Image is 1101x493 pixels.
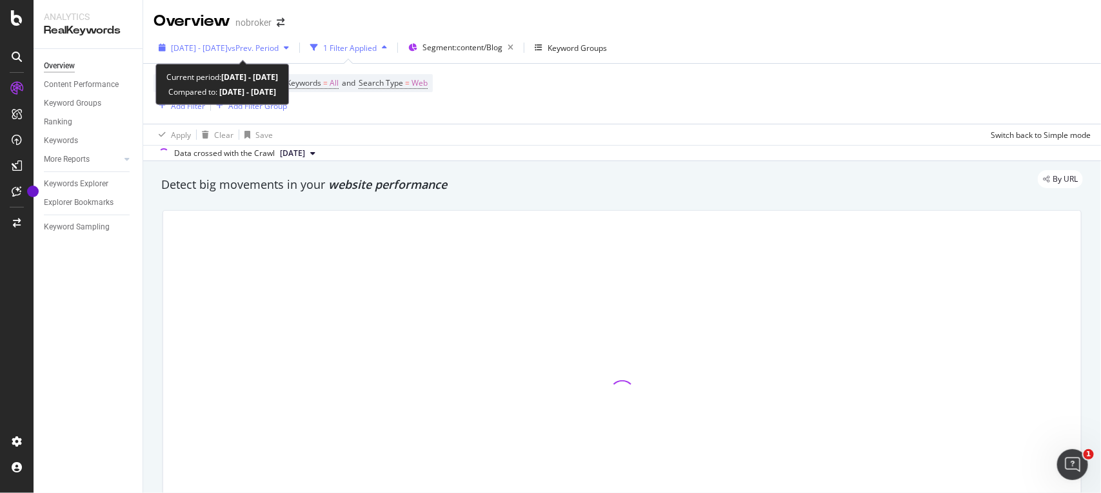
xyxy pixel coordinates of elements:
[168,84,276,99] div: Compared to:
[171,101,205,111] div: Add Filter
[171,130,191,140] div: Apply
[44,177,108,191] div: Keywords Explorer
[44,97,134,110] a: Keyword Groups
[44,153,121,166] a: More Reports
[228,43,279,53] span: vs Prev. Period
[323,77,328,88] span: =
[221,72,278,82] b: [DATE] - [DATE]
[991,130,1091,140] div: Switch back to Simple mode
[166,70,278,84] div: Current period:
[197,124,233,145] button: Clear
[44,134,134,148] a: Keywords
[44,177,134,191] a: Keywords Explorer
[44,59,134,73] a: Overview
[44,196,134,209] a: Explorer Bookmarks
[44,115,72,129] div: Ranking
[171,43,228,53] span: [DATE] - [DATE]
[280,148,305,159] span: 2025 Aug. 4th
[323,43,377,53] div: 1 Filter Applied
[44,97,101,110] div: Keyword Groups
[1038,170,1083,188] div: legacy label
[403,37,519,58] button: Segment:content/Blog
[44,153,90,166] div: More Reports
[342,77,355,88] span: and
[412,74,428,92] span: Web
[214,130,233,140] div: Clear
[44,23,132,38] div: RealKeywords
[405,77,410,88] span: =
[286,77,321,88] span: Keywords
[44,78,119,92] div: Content Performance
[217,86,276,97] b: [DATE] - [DATE]
[154,98,205,113] button: Add Filter
[275,146,321,161] button: [DATE]
[44,134,78,148] div: Keywords
[154,124,191,145] button: Apply
[1057,449,1088,480] iframe: Intercom live chat
[1053,175,1078,183] span: By URL
[44,78,134,92] a: Content Performance
[44,220,134,234] a: Keyword Sampling
[44,220,110,234] div: Keyword Sampling
[239,124,273,145] button: Save
[305,37,392,58] button: 1 Filter Applied
[422,42,502,53] span: Segment: content/Blog
[330,74,339,92] span: All
[44,10,132,23] div: Analytics
[548,43,607,53] div: Keyword Groups
[44,196,114,209] div: Explorer Bookmarks
[235,16,272,29] div: nobroker
[359,77,403,88] span: Search Type
[530,37,612,58] button: Keyword Groups
[277,18,284,27] div: arrow-right-arrow-left
[986,124,1091,145] button: Switch back to Simple mode
[1084,449,1094,459] span: 1
[228,101,287,111] div: Add Filter Group
[154,37,294,58] button: [DATE] - [DATE]vsPrev. Period
[44,59,75,73] div: Overview
[154,10,230,32] div: Overview
[174,148,275,159] div: Data crossed with the Crawl
[27,186,39,197] div: Tooltip anchor
[44,115,134,129] a: Ranking
[211,98,287,113] button: Add Filter Group
[255,130,273,140] div: Save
